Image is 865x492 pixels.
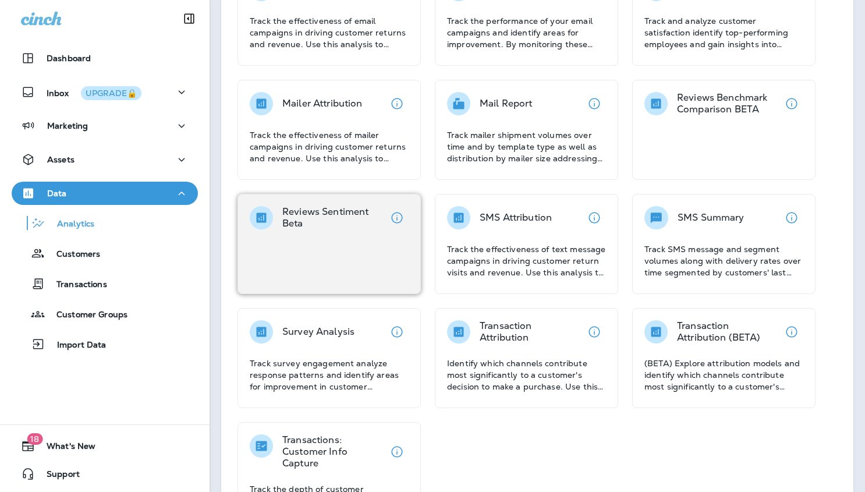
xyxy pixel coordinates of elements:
[12,434,198,458] button: 18What's New
[385,320,409,344] button: View details
[282,326,354,338] p: Survey Analysis
[12,114,198,137] button: Marketing
[447,129,606,164] p: Track mailer shipment volumes over time and by template type as well as distribution by mailer si...
[12,148,198,171] button: Assets
[27,433,42,445] span: 18
[12,302,198,326] button: Customer Groups
[677,320,780,344] p: Transaction Attribution (BETA)
[45,310,127,321] p: Customer Groups
[385,206,409,229] button: View details
[644,243,803,278] p: Track SMS message and segment volumes along with delivery rates over time segmented by customers'...
[45,249,100,260] p: Customers
[12,211,198,235] button: Analytics
[282,434,385,469] p: Transactions: Customer Info Capture
[780,320,803,344] button: View details
[583,206,606,229] button: View details
[47,189,67,198] p: Data
[583,320,606,344] button: View details
[12,241,198,266] button: Customers
[447,243,606,278] p: Track the effectiveness of text message campaigns in driving customer return visits and revenue. ...
[385,92,409,115] button: View details
[250,129,409,164] p: Track the effectiveness of mailer campaigns in driving customer returns and revenue. Use this ana...
[480,98,533,109] p: Mail Report
[780,92,803,115] button: View details
[644,358,803,392] p: (BETA) Explore attribution models and identify which channels contribute most significantly to a ...
[780,206,803,229] button: View details
[644,15,803,50] p: Track and analyze customer satisfaction identify top-performing employees and gain insights into ...
[480,212,552,224] p: SMS Attribution
[45,340,107,351] p: Import Data
[12,462,198,486] button: Support
[86,89,137,97] div: UPGRADE🔒
[250,358,409,392] p: Track survey engagement analyze response patterns and identify areas for improvement in customer ...
[282,206,385,229] p: Reviews Sentiment Beta
[45,279,107,291] p: Transactions
[385,440,409,463] button: View details
[447,15,606,50] p: Track the performance of your email campaigns and identify areas for improvement. By monitoring t...
[583,92,606,115] button: View details
[12,332,198,356] button: Import Data
[250,15,409,50] p: Track the effectiveness of email campaigns in driving customer returns and revenue. Use this anal...
[35,441,95,455] span: What's New
[12,182,198,205] button: Data
[282,98,363,109] p: Mailer Attribution
[678,212,745,224] p: SMS Summary
[12,271,198,296] button: Transactions
[173,7,205,30] button: Collapse Sidebar
[12,80,198,104] button: InboxUPGRADE🔒
[47,155,75,164] p: Assets
[12,47,198,70] button: Dashboard
[47,54,91,63] p: Dashboard
[45,219,94,230] p: Analytics
[35,469,80,483] span: Support
[677,92,780,115] p: Reviews Benchmark Comparison BETA
[480,320,583,344] p: Transaction Attribution
[81,86,141,100] button: UPGRADE🔒
[47,121,88,130] p: Marketing
[47,86,141,98] p: Inbox
[447,358,606,392] p: Identify which channels contribute most significantly to a customer's decision to make a purchase...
